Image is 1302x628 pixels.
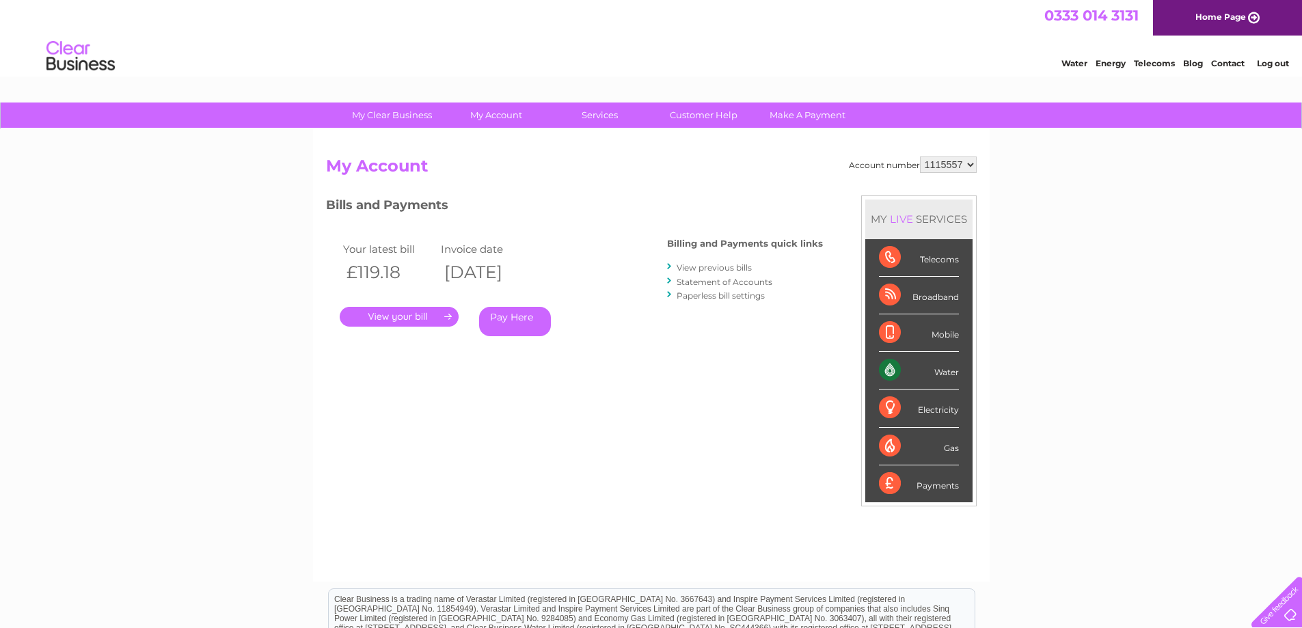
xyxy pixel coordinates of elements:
[677,277,772,287] a: Statement of Accounts
[887,213,916,226] div: LIVE
[326,195,823,219] h3: Bills and Payments
[340,240,438,258] td: Your latest bill
[439,103,552,128] a: My Account
[336,103,448,128] a: My Clear Business
[879,390,959,427] div: Electricity
[865,200,973,238] div: MY SERVICES
[647,103,760,128] a: Customer Help
[677,262,752,273] a: View previous bills
[751,103,864,128] a: Make A Payment
[1134,58,1175,68] a: Telecoms
[1183,58,1203,68] a: Blog
[329,8,975,66] div: Clear Business is a trading name of Verastar Limited (registered in [GEOGRAPHIC_DATA] No. 3667643...
[879,465,959,502] div: Payments
[1096,58,1126,68] a: Energy
[46,36,116,77] img: logo.png
[677,290,765,301] a: Paperless bill settings
[326,156,977,182] h2: My Account
[437,240,536,258] td: Invoice date
[879,314,959,352] div: Mobile
[1061,58,1087,68] a: Water
[1211,58,1245,68] a: Contact
[849,156,977,173] div: Account number
[879,428,959,465] div: Gas
[340,307,459,327] a: .
[879,352,959,390] div: Water
[543,103,656,128] a: Services
[437,258,536,286] th: [DATE]
[879,277,959,314] div: Broadband
[479,307,551,336] a: Pay Here
[340,258,438,286] th: £119.18
[879,239,959,277] div: Telecoms
[1257,58,1289,68] a: Log out
[667,238,823,249] h4: Billing and Payments quick links
[1044,7,1139,24] a: 0333 014 3131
